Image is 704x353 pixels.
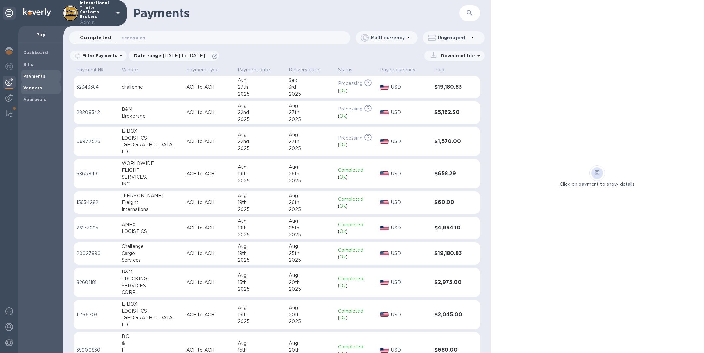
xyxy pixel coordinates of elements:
img: USD [380,251,389,256]
img: USD [380,171,389,176]
div: Aug [238,77,284,84]
span: Payee currency [380,66,424,73]
div: 3rd [289,84,333,91]
p: Ok [339,203,346,210]
div: 2025 [289,231,333,238]
img: USD [380,226,389,230]
p: Ok [339,141,346,148]
div: Aug [238,304,284,311]
div: 2025 [289,116,333,123]
p: USD [391,170,429,177]
h3: $2,975.00 [434,279,466,286]
span: Payment type [186,66,227,73]
div: challenge [122,84,181,91]
p: 28209342 [76,109,116,116]
div: Date range:[DATE] to [DATE] [129,51,219,61]
div: TRUCKING [122,275,181,282]
div: D&M [122,269,181,275]
div: 2025 [238,116,284,123]
div: LOGISTICS [122,308,181,315]
div: 2025 [238,91,284,97]
p: Date range : [134,52,208,59]
p: Processing [338,135,363,141]
p: Ungrouped [438,35,469,41]
span: Vendor [122,66,147,73]
b: Bills [23,62,33,67]
div: 25th [289,225,333,231]
h3: $2,045.00 [434,312,466,318]
span: Scheduled [122,35,145,41]
p: USD [391,109,429,116]
div: Aug [238,164,284,170]
div: Aug [238,340,284,347]
div: Aug [238,131,284,138]
p: Ok [339,254,346,260]
div: 2025 [289,91,333,97]
div: ( ) [338,203,375,210]
div: 2025 [289,206,333,213]
p: ACH to ACH [186,199,232,206]
div: 2025 [238,286,284,293]
p: 15634282 [76,199,116,206]
p: Completed [338,308,375,315]
div: 2025 [289,286,333,293]
p: Ok [339,228,346,235]
div: B&M [122,106,181,113]
p: ACH to ACH [186,250,232,257]
b: Payments [23,74,45,79]
p: USD [391,84,429,91]
div: [GEOGRAPHIC_DATA] [122,141,181,148]
div: ( ) [338,141,375,148]
span: Status [338,66,361,73]
div: Aug [289,304,333,311]
div: 2025 [238,206,284,213]
div: Aug [289,164,333,170]
p: Download file [438,52,475,59]
div: B.C. [122,333,181,340]
span: [DATE] to [DATE] [163,53,205,58]
div: 2025 [238,231,284,238]
span: Paid [434,66,453,73]
p: Completed [338,275,375,282]
div: E-BOX [122,301,181,308]
p: Completed [338,196,375,203]
div: Aug [238,218,284,225]
p: ACH to ACH [186,109,232,116]
div: Aug [238,272,284,279]
div: 19th [238,199,284,206]
div: LLC [122,321,181,328]
div: ( ) [338,174,375,181]
div: Aug [238,102,284,109]
div: SERVICES [122,282,181,289]
div: Aug [238,243,284,250]
p: Delivery date [289,66,319,73]
div: 2025 [238,177,284,184]
img: USD [380,280,389,285]
p: Payee currency [380,66,416,73]
div: Aug [289,131,333,138]
div: ( ) [338,315,375,321]
div: & [122,340,181,347]
div: CORP. [122,289,181,296]
div: 27th [238,84,284,91]
div: 19th [238,225,284,231]
div: 2025 [289,257,333,264]
div: LOGISTICS [122,135,181,141]
div: Aug [289,243,333,250]
b: Dashboard [23,50,48,55]
p: ACH to ACH [186,225,232,231]
p: Ok [339,113,346,120]
div: 19th [238,170,284,177]
img: USD [380,85,389,90]
span: Completed [80,33,111,42]
div: 15th [238,279,284,286]
p: 76173295 [76,225,116,231]
p: Multi currency [371,35,405,41]
h3: $1,570.00 [434,139,466,145]
p: USD [391,138,429,145]
p: 82601181 [76,279,116,286]
div: Aug [238,192,284,199]
div: ( ) [338,87,375,94]
p: Vendor [122,66,138,73]
h3: $19,180.83 [434,84,466,90]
